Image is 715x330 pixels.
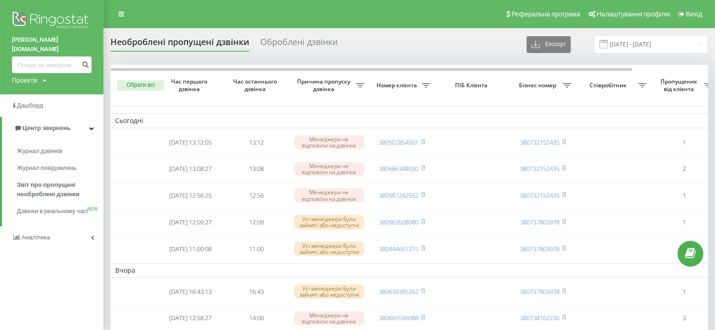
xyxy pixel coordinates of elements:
[379,138,418,146] a: 380502854501
[12,56,92,73] input: Пошук за номером
[12,9,92,33] img: Ringostat logo
[117,80,164,91] button: Обрати всі
[223,183,289,208] td: 12:56
[17,177,103,203] a: Звіт про пропущені необроблені дзвінки
[581,82,638,89] span: Співробітник
[12,76,37,85] div: Проекти
[17,180,99,199] span: Звіт про пропущені необроблені дзвінки
[2,117,103,139] a: Центр звернень
[520,245,559,253] a: 380737803978
[17,203,103,220] a: Дзвінки в реальному часіNEW
[294,242,364,256] div: Усі менеджери були зайняті або недоступні
[157,279,223,304] td: [DATE] 16:43:13
[294,162,364,176] div: Менеджери не відповіли на дзвінок
[379,245,418,253] a: 380444651215
[526,36,571,53] button: Експорт
[515,82,563,89] span: Бізнес номер
[17,102,43,109] span: Дашборд
[511,10,581,18] span: Реферальна програма
[223,237,289,261] td: 11:00
[157,156,223,181] td: [DATE] 13:08:27
[17,160,103,177] a: Журнал повідомлень
[379,287,418,296] a: 380639385262
[157,183,223,208] td: [DATE] 12:56:25
[165,78,216,92] span: Час першого дзвінка
[597,10,670,18] span: Налаштування профілю
[379,218,418,226] a: 380963508080
[157,210,223,235] td: [DATE] 12:09:27
[110,37,249,52] div: Необроблені пропущені дзвінки
[294,188,364,202] div: Менеджери не відповіли на дзвінок
[520,287,559,296] a: 380737803978
[12,35,92,54] a: [PERSON_NAME][DOMAIN_NAME]
[656,78,704,92] span: Пропущених від клієнта
[157,130,223,155] td: [DATE] 13:12:05
[17,207,87,216] span: Дзвінки в реальному часі
[686,10,702,18] span: Вихід
[683,277,706,299] iframe: Intercom live chat
[17,143,103,160] a: Журнал дзвінків
[223,130,289,155] td: 13:12
[294,284,364,299] div: Усі менеджери були зайняті або недоступні
[294,311,364,325] div: Менеджери не відповіли на дзвінок
[520,314,559,322] a: 380738162230
[223,156,289,181] td: 13:08
[17,163,77,173] span: Журнал повідомлень
[294,135,364,149] div: Менеджери не відповіли на дзвінок
[520,164,559,173] a: 380732152435
[294,78,356,92] span: Причина пропуску дзвінка
[443,82,502,89] span: ПІБ Клієнта
[23,124,71,131] span: Центр звернень
[231,78,282,92] span: Час останнього дзвінка
[294,215,364,229] div: Усі менеджери були зайняті або недоступні
[223,279,289,304] td: 16:43
[260,37,338,52] div: Оброблені дзвінки
[379,314,418,322] a: 380665596088
[520,138,559,146] a: 380732152435
[520,191,559,200] a: 380732152435
[223,210,289,235] td: 12:09
[17,146,62,156] span: Журнал дзвінків
[520,218,559,226] a: 380737803978
[379,191,418,200] a: 380987242552
[157,237,223,261] td: [DATE] 11:00:08
[374,82,422,89] span: Номер клієнта
[379,164,418,173] a: 380686348930
[22,234,50,241] span: Аналiтика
